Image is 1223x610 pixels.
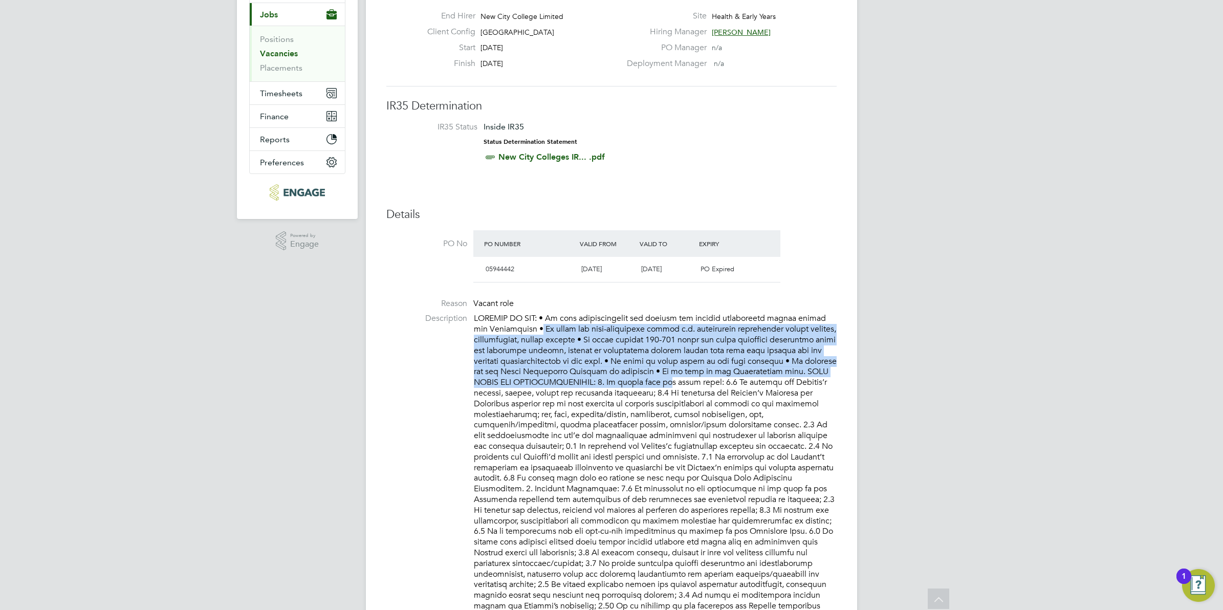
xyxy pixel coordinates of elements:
[250,151,345,173] button: Preferences
[419,58,475,69] label: Finish
[577,234,637,253] div: Valid From
[481,12,563,21] span: New City College Limited
[473,298,514,309] span: Vacant role
[481,28,554,37] span: [GEOGRAPHIC_DATA]
[482,234,577,253] div: PO Number
[386,238,467,249] label: PO No
[701,265,734,273] span: PO Expired
[621,42,707,53] label: PO Manager
[419,42,475,53] label: Start
[637,234,697,253] div: Valid To
[270,184,324,201] img: protocol-logo-retina.png
[481,43,503,52] span: [DATE]
[290,231,319,240] span: Powered by
[290,240,319,249] span: Engage
[498,152,605,162] a: New City Colleges IR... .pdf
[621,27,707,37] label: Hiring Manager
[276,231,319,251] a: Powered byEngage
[397,122,477,133] label: IR35 Status
[260,89,302,98] span: Timesheets
[484,138,577,145] strong: Status Determination Statement
[260,63,302,73] a: Placements
[260,135,290,144] span: Reports
[581,265,602,273] span: [DATE]
[714,59,724,68] span: n/a
[260,112,289,121] span: Finance
[486,265,514,273] span: 05944442
[386,207,837,222] h3: Details
[386,99,837,114] h3: IR35 Determination
[621,58,707,69] label: Deployment Manager
[260,49,298,58] a: Vacancies
[260,158,304,167] span: Preferences
[621,11,707,21] label: Site
[260,10,278,19] span: Jobs
[484,122,524,132] span: Inside IR35
[1182,569,1215,602] button: Open Resource Center, 1 new notification
[419,11,475,21] label: End Hirer
[712,12,776,21] span: Health & Early Years
[250,82,345,104] button: Timesheets
[260,34,294,44] a: Positions
[249,184,345,201] a: Go to home page
[712,28,771,37] span: [PERSON_NAME]
[250,105,345,127] button: Finance
[481,59,503,68] span: [DATE]
[712,43,722,52] span: n/a
[386,298,467,309] label: Reason
[250,128,345,150] button: Reports
[1182,576,1186,590] div: 1
[250,26,345,81] div: Jobs
[250,3,345,26] button: Jobs
[386,313,467,324] label: Description
[419,27,475,37] label: Client Config
[696,234,756,253] div: Expiry
[641,265,662,273] span: [DATE]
